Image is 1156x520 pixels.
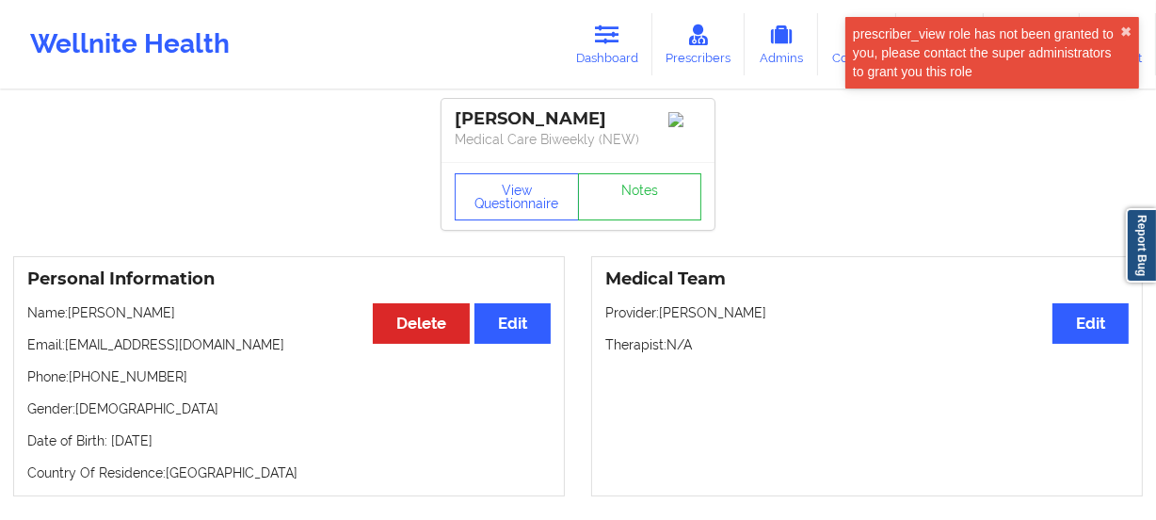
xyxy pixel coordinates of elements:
p: Medical Care Biweekly (NEW) [455,130,701,149]
div: [PERSON_NAME] [455,108,701,130]
a: Dashboard [562,13,652,75]
p: Phone: [PHONE_NUMBER] [27,367,551,386]
button: Edit [1052,303,1129,344]
button: View Questionnaire [455,173,579,220]
p: Country Of Residence: [GEOGRAPHIC_DATA] [27,463,551,482]
p: Date of Birth: [DATE] [27,431,551,450]
p: Name: [PERSON_NAME] [27,303,551,322]
a: Notes [578,173,702,220]
p: Provider: [PERSON_NAME] [605,303,1129,322]
p: Email: [EMAIL_ADDRESS][DOMAIN_NAME] [27,335,551,354]
div: prescriber_view role has not been granted to you, please contact the super administrators to gran... [853,24,1120,81]
button: close [1120,24,1132,40]
h3: Medical Team [605,268,1129,290]
button: Edit [474,303,551,344]
a: Admins [745,13,818,75]
h3: Personal Information [27,268,551,290]
a: Prescribers [652,13,746,75]
img: Image%2Fplaceholer-image.png [668,112,701,127]
button: Delete [373,303,470,344]
p: Therapist: N/A [605,335,1129,354]
a: Report Bug [1126,208,1156,283]
p: Gender: [DEMOGRAPHIC_DATA] [27,399,551,418]
a: Coaches [818,13,896,75]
